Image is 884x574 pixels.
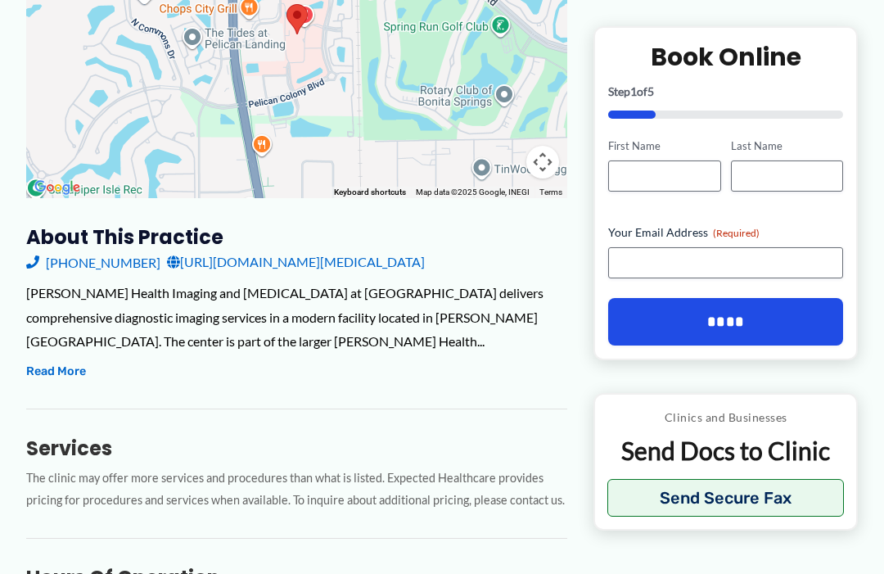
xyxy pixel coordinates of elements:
h3: Services [26,436,567,461]
p: The clinic may offer more services and procedures than what is listed. Expected Healthcare provid... [26,468,567,512]
h2: Book Online [608,41,843,73]
button: Read More [26,362,86,382]
div: [PERSON_NAME] Health Imaging and [MEDICAL_DATA] at [GEOGRAPHIC_DATA] delivers comprehensive diagn... [26,281,567,354]
label: First Name [608,138,720,154]
p: Clinics and Businesses [607,407,844,428]
a: Open this area in Google Maps (opens a new window) [30,177,84,198]
p: Send Docs to Clinic [607,435,844,467]
span: Map data ©2025 Google, INEGI [416,188,530,197]
button: Map camera controls [526,146,559,179]
a: Terms [539,188,562,197]
button: Send Secure Fax [607,479,844,517]
button: Keyboard shortcuts [334,187,406,198]
span: 5 [647,84,654,98]
span: 1 [630,84,637,98]
label: Last Name [731,138,843,154]
img: Google [30,177,84,198]
a: [PHONE_NUMBER] [26,250,160,274]
p: Step of [608,86,843,97]
span: (Required) [713,227,760,239]
h3: About this practice [26,224,567,250]
label: Your Email Address [608,224,843,241]
a: [URL][DOMAIN_NAME][MEDICAL_DATA] [167,250,425,274]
